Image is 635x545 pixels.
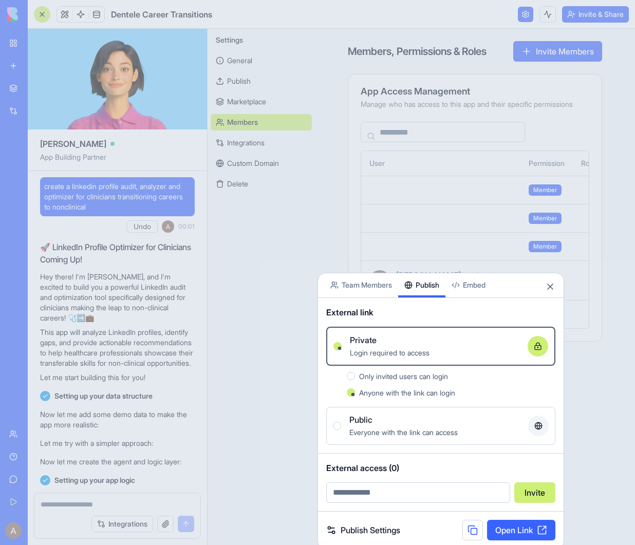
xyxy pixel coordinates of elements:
[359,388,455,397] span: Anyone with the link can login
[545,281,555,292] button: Close
[326,306,373,318] span: External link
[333,422,341,430] button: PublicEveryone with the link can access
[350,334,377,346] span: Private
[445,273,492,297] button: Embed
[326,462,555,474] span: External access (0)
[514,482,555,503] button: Invite
[349,428,458,437] span: Everyone with the link can access
[349,414,372,426] span: Public
[350,348,429,357] span: Login required to access
[487,520,555,540] a: Open Link
[326,524,400,536] a: Publish Settings
[324,273,398,297] button: Team Members
[398,273,445,297] button: Publish
[359,372,448,381] span: Only invited users can login
[333,342,342,350] button: PrivateLogin required to access
[347,372,355,380] button: Only invited users can login
[347,388,355,397] button: Anyone with the link can login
